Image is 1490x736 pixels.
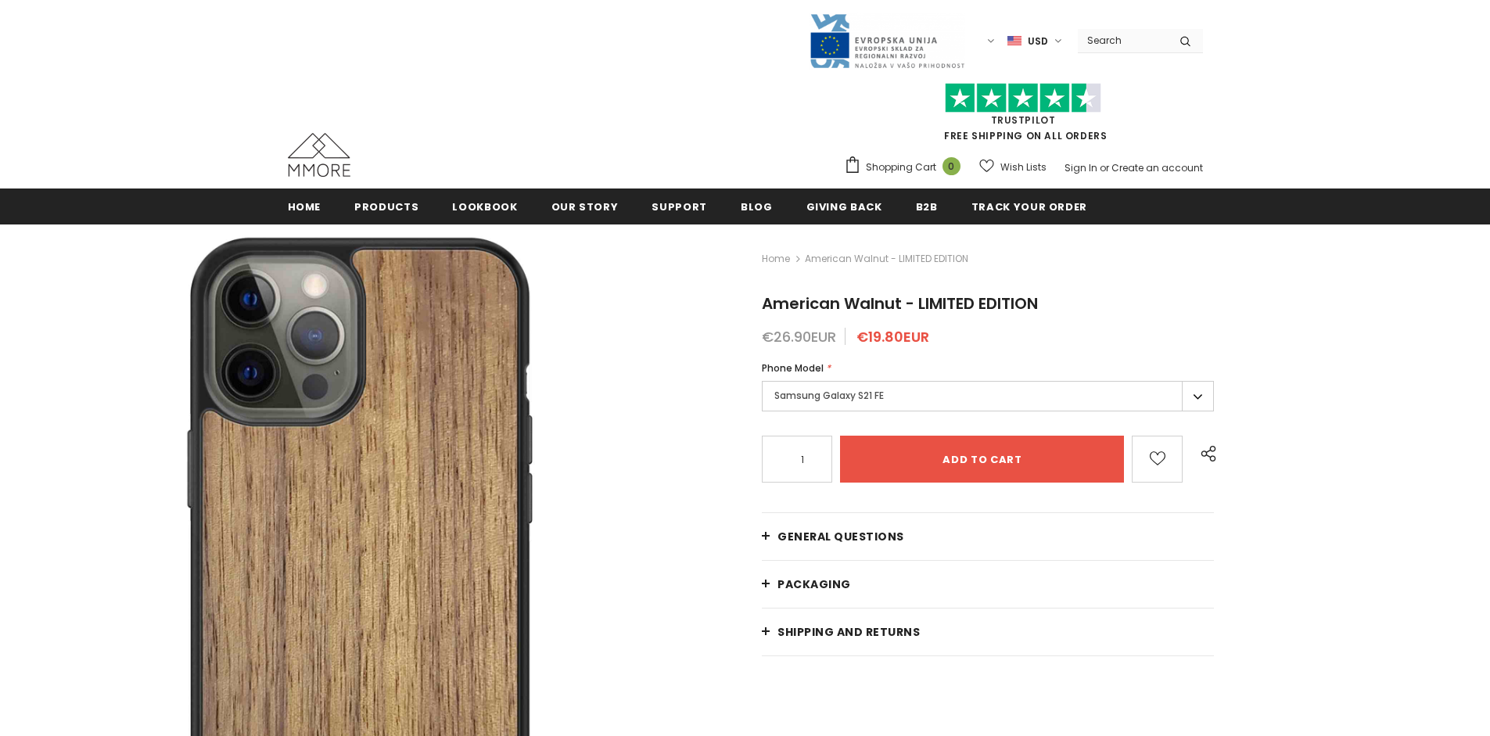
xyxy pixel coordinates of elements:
[844,90,1203,142] span: FREE SHIPPING ON ALL ORDERS
[288,188,321,224] a: Home
[979,153,1047,181] a: Wish Lists
[652,199,707,214] span: support
[844,156,968,179] a: Shopping Cart 0
[945,83,1101,113] img: Trust Pilot Stars
[762,327,836,346] span: €26.90EUR
[1007,34,1021,48] img: USD
[942,157,960,175] span: 0
[806,188,882,224] a: Giving back
[805,250,968,268] span: American Walnut - LIMITED EDITION
[1100,161,1109,174] span: or
[916,188,938,224] a: B2B
[354,199,418,214] span: Products
[777,576,851,592] span: PACKAGING
[1000,160,1047,175] span: Wish Lists
[809,13,965,70] img: Javni Razpis
[840,436,1124,483] input: Add to cart
[741,188,773,224] a: Blog
[288,199,321,214] span: Home
[762,561,1214,608] a: PACKAGING
[777,529,904,544] span: General Questions
[551,188,619,224] a: Our Story
[741,199,773,214] span: Blog
[1065,161,1097,174] a: Sign In
[1111,161,1203,174] a: Create an account
[916,199,938,214] span: B2B
[762,513,1214,560] a: General Questions
[452,199,517,214] span: Lookbook
[856,327,929,346] span: €19.80EUR
[762,609,1214,655] a: Shipping and returns
[1078,29,1168,52] input: Search Site
[991,113,1056,127] a: Trustpilot
[971,199,1087,214] span: Track your order
[762,250,790,268] a: Home
[652,188,707,224] a: support
[762,293,1038,314] span: American Walnut - LIMITED EDITION
[762,381,1214,411] label: Samsung Galaxy S21 FE
[288,133,350,177] img: MMORE Cases
[551,199,619,214] span: Our Story
[971,188,1087,224] a: Track your order
[806,199,882,214] span: Giving back
[866,160,936,175] span: Shopping Cart
[762,361,824,375] span: Phone Model
[354,188,418,224] a: Products
[1028,34,1048,49] span: USD
[452,188,517,224] a: Lookbook
[809,34,965,47] a: Javni Razpis
[777,624,920,640] span: Shipping and returns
